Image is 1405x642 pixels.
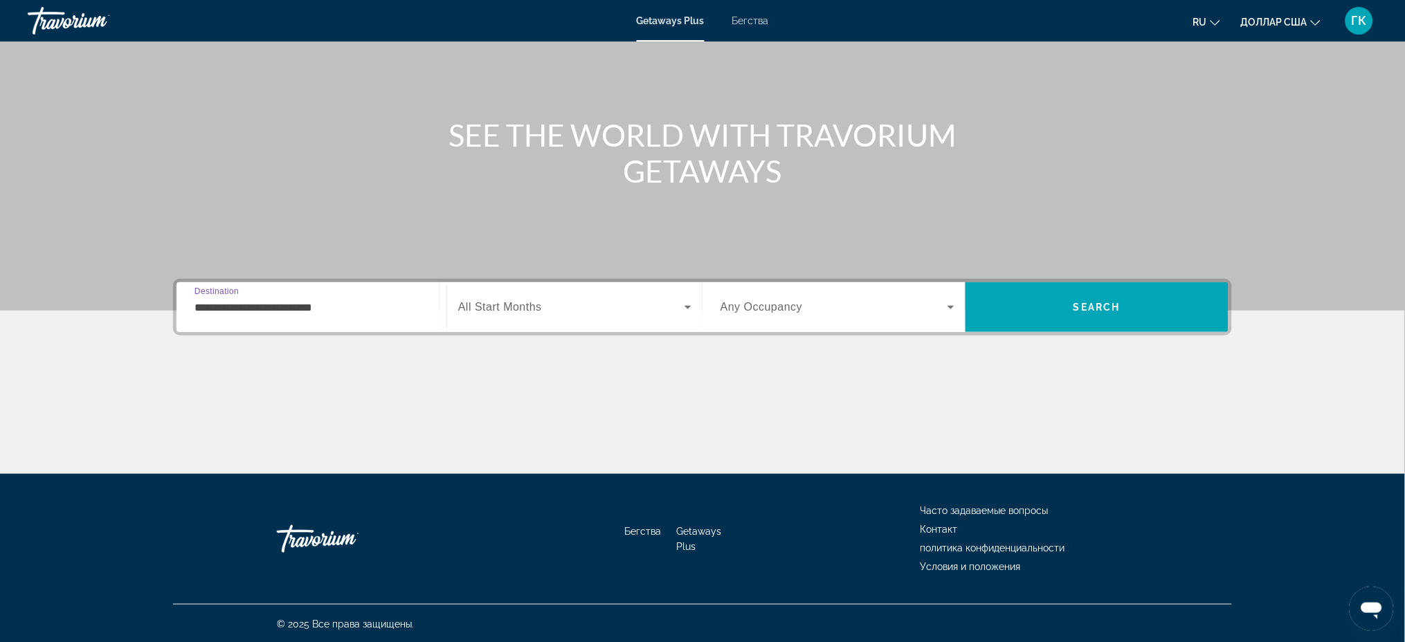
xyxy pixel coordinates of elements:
font: ru [1193,17,1207,28]
button: Изменить язык [1193,12,1220,32]
a: Бегства [625,526,662,537]
font: © 2025 Все права защищены. [277,618,414,630]
div: Виджет поиска [176,282,1229,332]
input: Выберите пункт назначения [194,300,428,316]
a: Бегства [732,15,769,26]
a: Getaways Plus [677,526,722,552]
iframe: Кнопка запуска окна обмена сообщениями [1350,587,1394,631]
font: доллар США [1241,17,1307,28]
font: ГК [1352,13,1367,28]
a: Иди домой [277,518,415,560]
a: Условия и положения [921,561,1021,572]
span: Any Occupancy [720,301,803,313]
h1: SEE THE WORLD WITH TRAVORIUM GETAWAYS [443,117,962,189]
span: Search [1073,302,1121,313]
a: Getaways Plus [637,15,705,26]
span: All Start Months [458,301,542,313]
button: Поиск [966,282,1229,332]
button: Меню пользователя [1341,6,1377,35]
a: Контакт [921,524,958,535]
a: Травориум [28,3,166,39]
a: политика конфиденциальности [921,542,1065,553]
a: Часто задаваемые вопросы [921,505,1049,516]
span: Destination [194,287,239,296]
button: Изменить валюту [1241,12,1321,32]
